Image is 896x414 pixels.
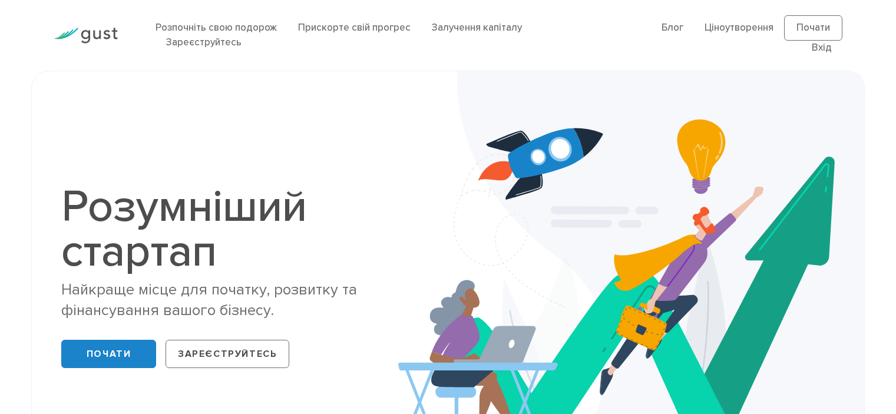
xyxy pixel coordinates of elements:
a: Вхід [812,42,832,54]
a: Залучення капіталу [432,22,522,34]
a: Ціноутворення [705,22,773,34]
a: Прискорте свій прогрес [298,22,411,34]
font: Розумніший стартап [61,180,307,278]
a: Почати [784,15,842,41]
font: Почати [87,348,131,360]
font: Почати [796,22,830,34]
a: Розпочніть свою подорож [156,22,277,34]
a: Зареєструйтесь [166,340,289,368]
a: Зареєструйтесь [166,37,242,48]
font: Зареєструйтесь [178,348,277,360]
img: Логотип Gust [54,28,118,44]
font: Найкраще місце для початку, розвитку та фінансування вашого бізнесу. [61,280,357,319]
a: Блог [662,22,683,34]
a: Почати [61,340,156,368]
